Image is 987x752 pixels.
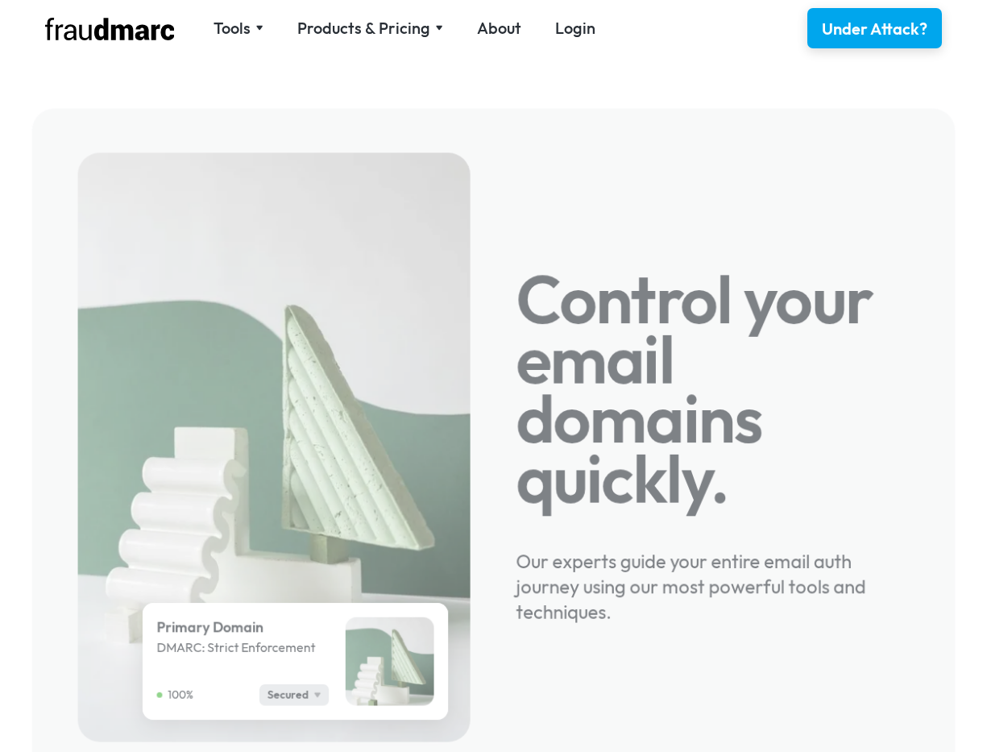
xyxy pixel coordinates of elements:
[156,638,329,657] div: DMARC: Strict Enforcement
[267,686,308,703] div: Secured
[214,17,251,39] div: Tools
[156,617,329,637] div: Primary Domain
[516,270,910,509] h1: Control your email domains quickly.
[297,17,443,39] div: Products & Pricing
[555,17,595,39] a: Login
[807,8,942,48] a: Under Attack?
[516,525,910,624] div: Our experts guide your entire email auth journey using our most powerful tools and techniques.
[214,17,263,39] div: Tools
[168,686,193,703] div: 100%
[297,17,430,39] div: Products & Pricing
[822,18,927,40] div: Under Attack?
[477,17,521,39] a: About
